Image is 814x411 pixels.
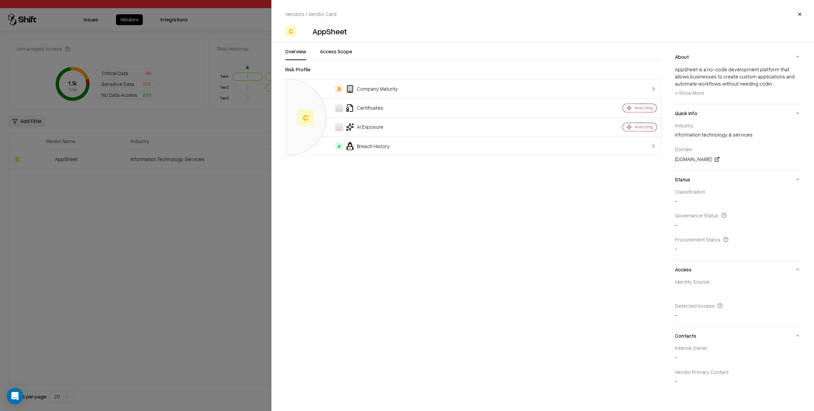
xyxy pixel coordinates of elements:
[291,104,556,112] div: Certificates
[675,189,800,260] div: Status
[675,131,800,141] div: information technology & services
[675,311,800,321] div: -
[675,354,800,363] div: -
[675,66,800,98] div: AppSheet is a no-code development platform that allows businesses to create custom applications a...
[675,189,800,195] div: Classification
[299,26,310,37] img: AppSheet
[675,327,800,345] button: Contacts
[772,81,775,87] span: ...
[335,85,343,93] div: D
[675,90,704,96] span: + Show More
[285,66,661,74] div: Risk Profile
[312,26,347,37] div: AppSheet
[297,109,314,126] div: C
[675,212,800,218] div: Governance Status
[675,279,800,326] div: Access
[675,88,704,99] button: + Show More
[675,171,800,189] button: Status
[675,66,800,104] div: About
[675,197,800,207] div: -
[635,105,653,111] div: Analyzing
[675,221,800,231] div: -
[675,155,800,163] div: [DOMAIN_NAME]
[675,146,800,152] div: Domain
[675,122,800,170] div: Quick Info
[285,11,336,18] p: Vendors / Vendor Card
[291,85,556,93] div: Company Maturity
[675,236,800,243] div: Procurement Status
[675,288,682,294] img: entra.microsoft.com
[675,261,800,279] button: Access
[675,369,800,375] div: Vendor Primary Contact
[285,26,296,37] div: C
[291,123,556,131] div: AI Exposure
[675,104,800,122] button: Quick Info
[291,142,556,150] div: Breach History
[675,48,800,66] button: About
[675,345,800,351] div: Internal Owner
[675,245,800,255] div: -
[320,48,352,60] button: Access Scope
[675,303,800,309] div: Detected Access
[335,142,343,150] div: A
[675,122,800,128] div: Industry
[285,48,306,60] button: Overview
[675,279,800,285] div: Identity Source
[675,378,800,387] div: -
[675,345,800,393] div: Contacts
[635,124,653,130] div: Analyzing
